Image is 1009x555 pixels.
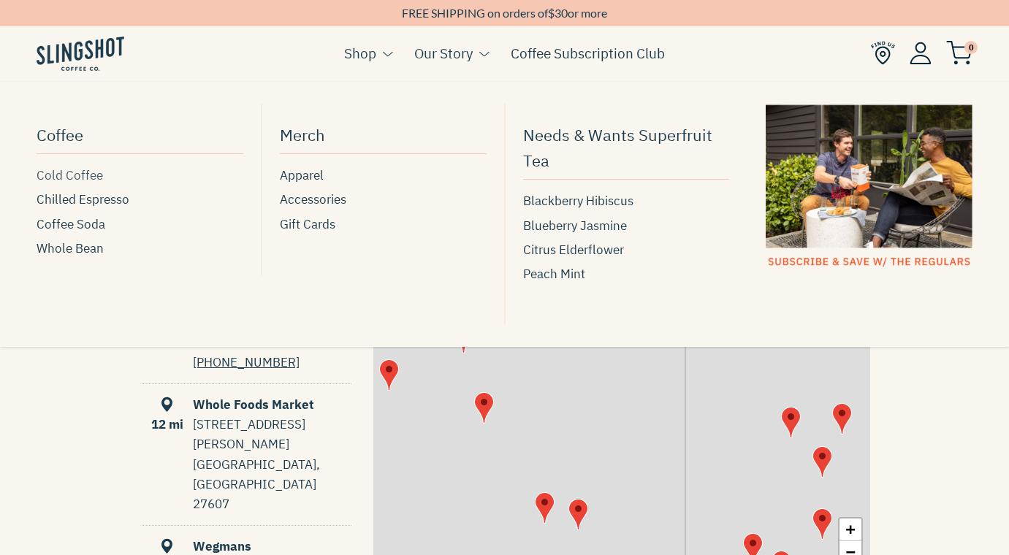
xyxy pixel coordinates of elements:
a: Needs & Wants Superfruit Tea [523,118,730,180]
span: 0 [964,41,978,54]
a: Peach Mint [523,264,730,284]
a: Whole Bean [37,239,243,259]
a: Our Story [414,42,473,64]
span: Coffee Soda [37,215,105,234]
a: Chilled Espresso [37,190,243,210]
span: Gift Cards [280,215,335,234]
span: Blueberry Jasmine [523,216,627,236]
span: Cold Coffee [37,166,103,185]
img: Whole Foods Market [379,359,399,391]
div: Whole Foods Market [142,395,351,415]
span: Blackberry Hibiscus [523,191,633,211]
span: Coffee [37,122,83,148]
img: Find Us [871,41,895,65]
span: 30 [555,6,568,20]
a: Accessories [280,190,487,210]
a: Coffee [37,118,243,154]
a: Merch [280,118,487,154]
span: 12 mi [151,416,183,432]
a: 0 [946,45,972,62]
a: Cold Coffee [37,166,243,185]
span: Whole Bean [37,239,104,259]
img: Wegmans [568,499,588,530]
a: Coffee Soda [37,215,243,234]
span: Apparel [280,166,324,185]
div: [STREET_ADDRESS][PERSON_NAME] [193,415,351,454]
img: Sprouts [832,403,852,435]
span: Accessories [280,190,346,210]
a: Blackberry Hibiscus [523,191,730,211]
span: Peach Mint [523,264,585,284]
a: Coffee Subscription Club [511,42,665,64]
div: [GEOGRAPHIC_DATA], [GEOGRAPHIC_DATA] 27607 [193,455,351,515]
img: The Fresh Market [812,446,832,478]
img: Account [910,42,932,64]
a: Shop [344,42,376,64]
img: cart [946,41,972,65]
span: Needs & Wants Superfruit Tea [523,122,730,173]
img: Whole Foods Market [781,407,801,438]
a: Blueberry Jasmine [523,216,730,236]
img: Whole Foods Market [535,492,555,524]
img: Sprouts [474,392,494,424]
span: Merch [280,122,325,148]
a: Apparel [280,166,487,185]
a: Citrus Elderflower [523,240,730,260]
span: $ [548,6,555,20]
a: Zoom in [839,518,861,541]
a: [PHONE_NUMBER] [193,354,300,370]
span: Chilled Espresso [37,190,129,210]
a: Gift Cards [280,215,487,234]
span: Citrus Elderflower [523,240,624,260]
img: Wegmans [812,508,832,540]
